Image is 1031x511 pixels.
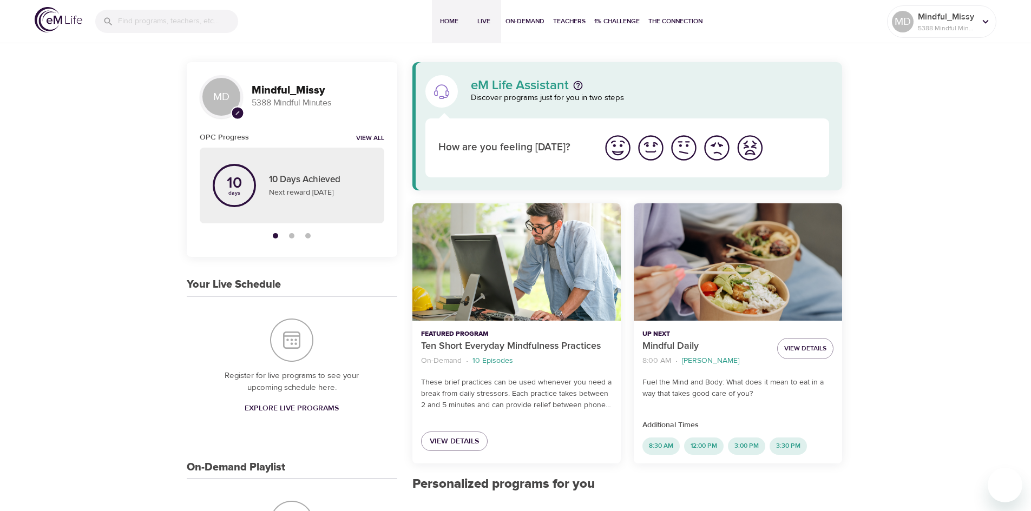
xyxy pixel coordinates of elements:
li: · [675,354,678,368]
h6: OPC Progress [200,131,249,143]
span: 8:30 AM [642,441,680,450]
p: [PERSON_NAME] [682,355,739,367]
p: How are you feeling [DATE]? [438,140,588,156]
div: MD [200,75,243,118]
p: eM Life Assistant [471,79,569,92]
p: 5388 Mindful Minutes [918,23,975,33]
p: 8:00 AM [642,355,671,367]
p: 10 [227,176,242,191]
p: Up Next [642,329,769,339]
p: Next reward [DATE] [269,187,371,198]
div: MD [892,11,914,32]
img: ok [669,133,699,163]
span: Live [471,16,497,27]
img: logo [35,7,82,32]
iframe: Button to launch messaging window [988,468,1022,502]
button: Mindful Daily [634,203,842,321]
p: On-Demand [421,355,462,367]
img: bad [702,133,732,163]
nav: breadcrumb [421,354,612,368]
a: View all notifications [356,134,384,143]
p: 10 Days Achieved [269,173,371,187]
p: days [227,191,242,195]
div: 3:30 PM [770,437,807,455]
span: On-Demand [505,16,544,27]
div: 12:00 PM [684,437,724,455]
img: worst [735,133,765,163]
p: These brief practices can be used whenever you need a break from daily stressors. Each practice t... [421,377,612,411]
img: great [603,133,633,163]
span: Teachers [553,16,586,27]
button: I'm feeling good [634,131,667,164]
p: Additional Times [642,420,833,431]
button: Ten Short Everyday Mindfulness Practices [412,203,621,321]
a: View Details [421,432,488,452]
span: Explore Live Programs [245,402,339,415]
span: Home [436,16,462,27]
h3: On-Demand Playlist [187,461,285,474]
p: 10 Episodes [472,355,513,367]
nav: breadcrumb [642,354,769,368]
img: good [636,133,666,163]
button: I'm feeling bad [700,131,733,164]
span: View Details [784,343,826,354]
span: 1% Challenge [594,16,640,27]
div: 8:30 AM [642,437,680,455]
p: Discover programs just for you in two steps [471,92,830,104]
span: View Details [430,435,479,448]
p: Ten Short Everyday Mindfulness Practices [421,339,612,354]
a: Explore Live Programs [240,399,343,419]
button: View Details [777,338,833,359]
span: 12:00 PM [684,441,724,450]
input: Find programs, teachers, etc... [118,10,238,33]
button: I'm feeling ok [667,131,700,164]
p: Mindful Daily [642,339,769,354]
h2: Personalized programs for you [412,476,843,492]
h3: Your Live Schedule [187,278,281,291]
p: 5388 Mindful Minutes [252,97,384,109]
span: The Connection [648,16,702,27]
img: Your Live Schedule [270,318,313,362]
button: I'm feeling worst [733,131,766,164]
span: 3:30 PM [770,441,807,450]
p: Featured Program [421,329,612,339]
p: Register for live programs to see your upcoming schedule here. [208,370,376,394]
li: · [466,354,468,368]
h3: Mindful_Missy [252,84,384,97]
img: eM Life Assistant [433,83,450,100]
p: Mindful_Missy [918,10,975,23]
div: 3:00 PM [728,437,765,455]
p: Fuel the Mind and Body: What does it mean to eat in a way that takes good care of you? [642,377,833,400]
button: I'm feeling great [601,131,634,164]
span: 3:00 PM [728,441,765,450]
